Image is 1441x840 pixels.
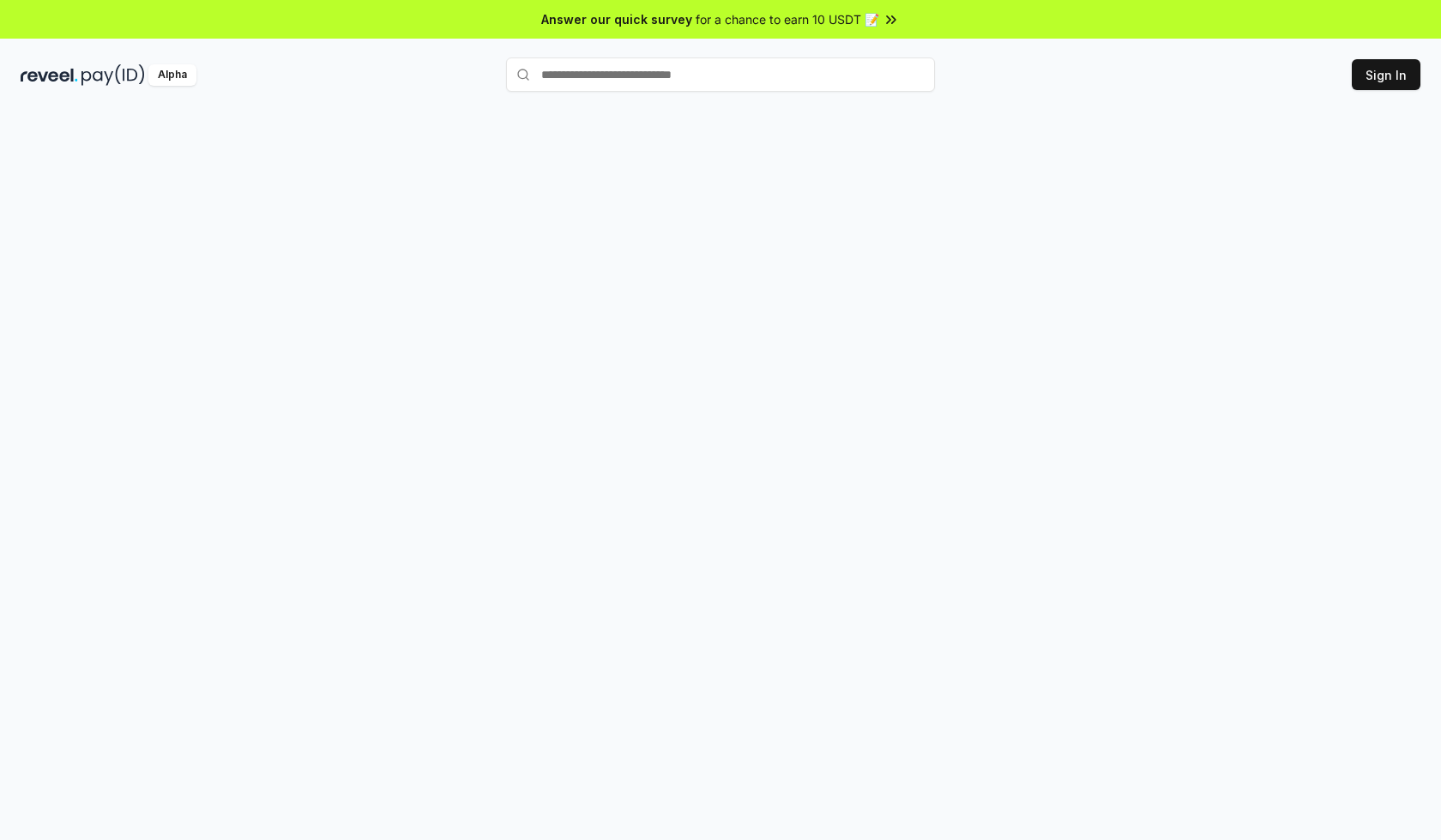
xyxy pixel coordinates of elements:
[1352,59,1420,90] button: Sign In
[541,10,692,28] span: Answer our quick survey
[148,64,196,86] div: Alpha
[696,10,879,28] span: for a chance to earn 10 USDT 📝
[81,64,145,86] img: pay_id
[21,64,78,86] img: reveel_dark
